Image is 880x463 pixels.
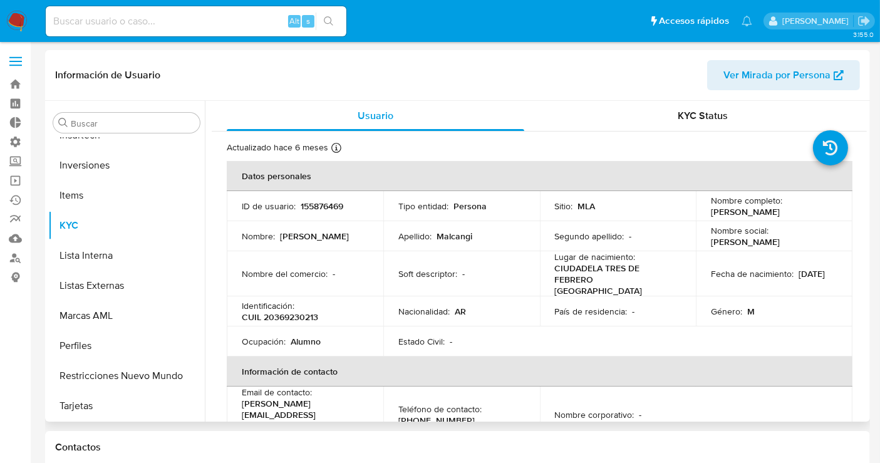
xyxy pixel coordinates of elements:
[555,231,624,242] p: Segundo apellido :
[242,300,294,311] p: Identificación :
[398,268,457,279] p: Soft descriptor :
[398,415,475,426] p: [PHONE_NUMBER]
[48,301,205,331] button: Marcas AML
[242,311,318,323] p: CUIL 20369230213
[462,268,465,279] p: -
[555,263,676,296] p: CIUDADELA TRES DE FEBRERO [GEOGRAPHIC_DATA]
[742,16,752,26] a: Notificaciones
[659,14,729,28] span: Accesos rápidos
[555,409,634,420] p: Nombre corporativo :
[242,336,286,347] p: Ocupación :
[242,268,328,279] p: Nombre del comercio :
[398,306,450,317] p: Nacionalidad :
[242,231,275,242] p: Nombre :
[58,118,68,128] button: Buscar
[306,15,310,27] span: s
[555,306,628,317] p: País de residencia :
[291,336,321,347] p: Alumno
[398,403,482,415] p: Teléfono de contacto :
[707,60,860,90] button: Ver Mirada por Persona
[48,211,205,241] button: KYC
[678,108,728,123] span: KYC Status
[48,271,205,301] button: Listas Externas
[455,306,466,317] p: AR
[242,200,296,212] p: ID de usuario :
[782,15,853,27] p: sandra.chabay@mercadolibre.com
[711,268,794,279] p: Fecha de nacimiento :
[46,13,346,29] input: Buscar usuario o caso...
[747,306,755,317] p: M
[71,118,195,129] input: Buscar
[555,251,636,263] p: Lugar de nacimiento :
[398,336,445,347] p: Estado Civil :
[242,398,363,443] p: [PERSON_NAME][EMAIL_ADDRESS][PERSON_NAME][DOMAIN_NAME]
[723,60,831,90] span: Ver Mirada por Persona
[48,180,205,211] button: Items
[799,268,825,279] p: [DATE]
[639,409,642,420] p: -
[48,150,205,180] button: Inversiones
[857,14,871,28] a: Salir
[227,356,852,387] th: Información de contacto
[450,336,452,347] p: -
[437,231,472,242] p: Malcangi
[48,361,205,391] button: Restricciones Nuevo Mundo
[55,69,160,81] h1: Información de Usuario
[289,15,299,27] span: Alt
[55,441,860,454] h1: Contactos
[711,195,782,206] p: Nombre completo :
[555,200,573,212] p: Sitio :
[398,200,448,212] p: Tipo entidad :
[48,241,205,271] button: Lista Interna
[711,236,780,247] p: [PERSON_NAME]
[398,231,432,242] p: Apellido :
[227,161,852,191] th: Datos personales
[242,387,312,398] p: Email de contacto :
[358,108,393,123] span: Usuario
[629,231,632,242] p: -
[711,225,769,236] p: Nombre social :
[48,391,205,421] button: Tarjetas
[578,200,596,212] p: MLA
[333,268,335,279] p: -
[711,206,780,217] p: [PERSON_NAME]
[633,306,635,317] p: -
[711,306,742,317] p: Género :
[453,200,487,212] p: Persona
[301,200,343,212] p: 155876469
[48,331,205,361] button: Perfiles
[227,142,328,153] p: Actualizado hace 6 meses
[316,13,341,30] button: search-icon
[280,231,349,242] p: [PERSON_NAME]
